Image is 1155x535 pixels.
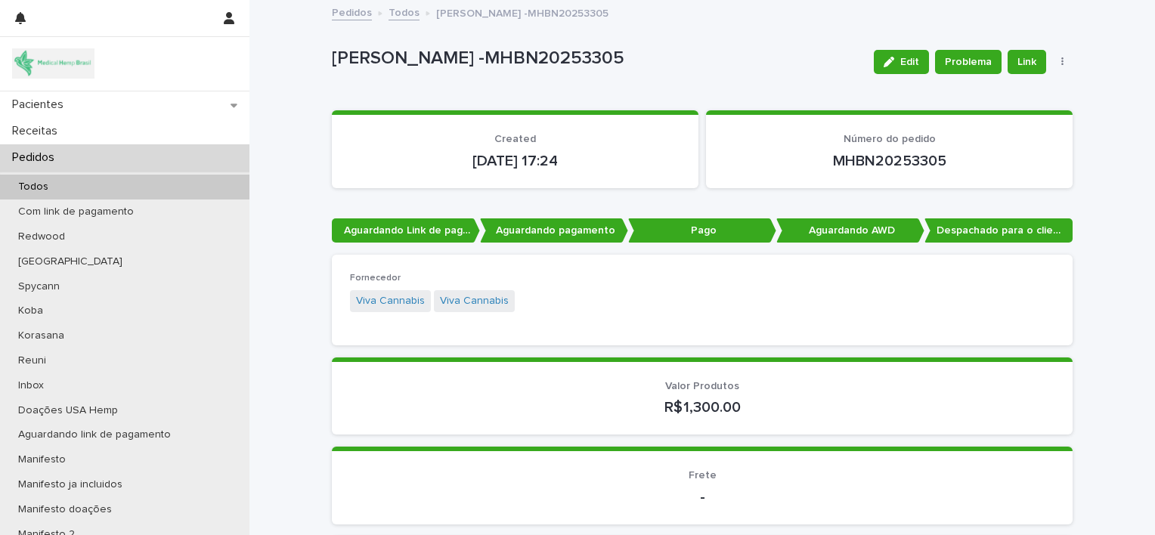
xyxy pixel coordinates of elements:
[776,218,924,243] p: Aguardando AWD
[6,97,76,112] p: Pacientes
[6,478,135,491] p: Manifesto ja incluidos
[6,280,72,293] p: Spycann
[356,293,425,309] a: Viva Cannabis
[6,503,124,516] p: Manifesto doações
[6,255,135,268] p: [GEOGRAPHIC_DATA]
[844,134,936,144] span: Número do pedido
[945,54,992,70] span: Problema
[12,48,94,79] img: 4SJayOo8RSQX0lnsmxob
[440,293,509,309] a: Viva Cannabis
[350,398,1054,416] p: R$ 1,300.00
[874,50,929,74] button: Edit
[689,470,717,481] span: Frete
[6,404,130,417] p: Doações USA Hemp
[6,453,78,466] p: Manifesto
[924,218,1073,243] p: Despachado para o cliente
[6,379,56,392] p: Inbox
[332,48,862,70] p: [PERSON_NAME] -MHBN20253305
[350,274,401,283] span: Fornecedor
[350,488,1054,506] p: -
[665,381,739,391] span: Valor Produtos
[6,354,58,367] p: Reuni
[1017,54,1036,70] span: Link
[494,134,536,144] span: Created
[628,218,776,243] p: Pago
[350,152,680,170] p: [DATE] 17:24
[935,50,1002,74] button: Problema
[480,218,628,243] p: Aguardando pagamento
[1008,50,1046,74] button: Link
[6,181,60,193] p: Todos
[332,3,372,20] a: Pedidos
[6,230,77,243] p: Redwood
[6,329,76,342] p: Korasana
[6,428,183,441] p: Aguardando link de pagamento
[436,4,608,20] p: [PERSON_NAME] -MHBN20253305
[724,152,1054,170] p: MHBN20253305
[6,150,67,165] p: Pedidos
[6,305,55,317] p: Koba
[6,124,70,138] p: Receitas
[6,206,146,218] p: Com link de pagamento
[900,57,919,67] span: Edit
[332,218,480,243] p: Aguardando Link de pagamento
[389,3,420,20] a: Todos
